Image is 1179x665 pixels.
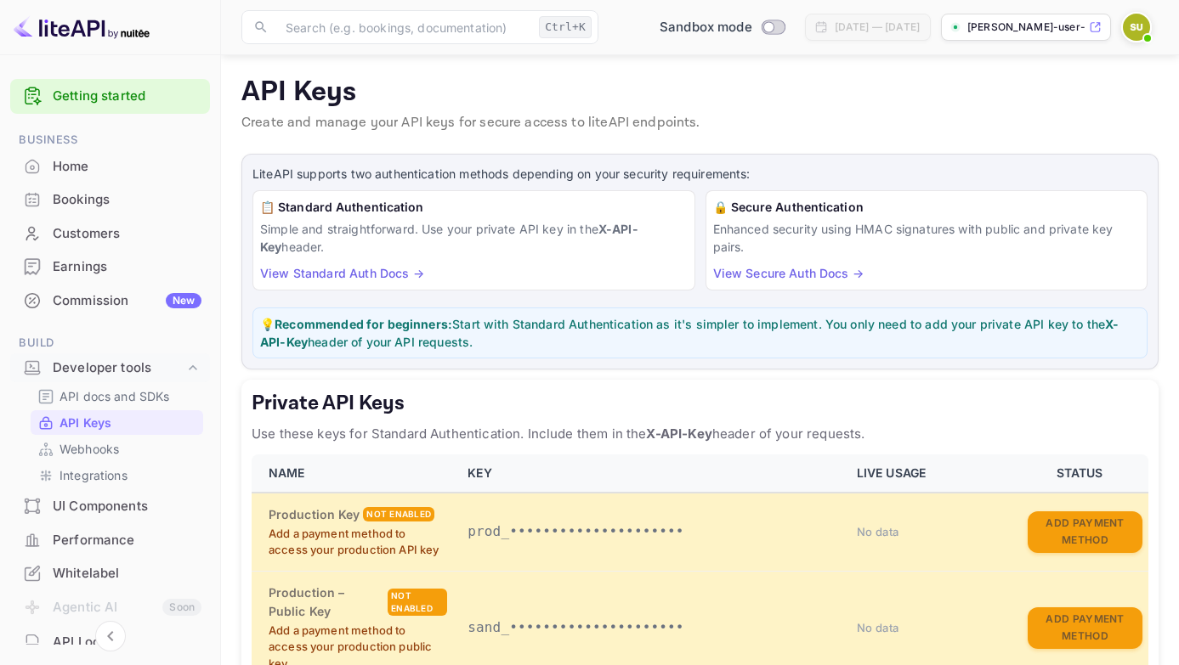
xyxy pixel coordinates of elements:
div: Whitelabel [10,557,210,590]
div: Webhooks [31,437,203,461]
div: Developer tools [10,353,210,383]
strong: X-API-Key [260,222,638,254]
p: Enhanced security using HMAC signatures with public and private key pairs. [713,220,1141,256]
div: CommissionNew [10,285,210,318]
h6: 🔒 Secure Authentication [713,198,1141,217]
strong: Recommended for beginners: [275,317,452,331]
p: Add a payment method to access your production API key [269,526,447,559]
a: Add Payment Method [1028,619,1142,634]
div: API docs and SDKs [31,384,203,409]
div: Performance [53,531,201,550]
div: New [166,293,201,308]
span: No data [857,621,899,634]
h5: Private API Keys [252,390,1148,417]
a: View Standard Auth Docs → [260,266,424,280]
div: Getting started [10,79,210,114]
p: Create and manage your API keys for secure access to liteAPI endpoints. [241,113,1159,133]
div: [DATE] — [DATE] [835,20,920,35]
input: Search (e.g. bookings, documentation) [275,10,532,44]
div: API Logs [53,633,201,652]
a: Customers [10,217,210,249]
strong: X-API-Key [646,425,711,442]
a: API Logs [10,626,210,657]
a: Integrations [37,466,196,484]
th: STATUS [1017,454,1148,493]
div: UI Components [53,497,201,516]
a: Whitelabel [10,557,210,589]
img: Sean User [1123,14,1150,41]
a: Add Payment Method [1028,523,1142,538]
div: Customers [10,217,210,251]
span: No data [857,525,899,538]
div: Customers [53,224,201,244]
div: Bookings [10,183,210,217]
div: Earnings [10,251,210,284]
h6: 📋 Standard Authentication [260,198,688,217]
p: API docs and SDKs [60,387,170,405]
div: API Logs [10,626,210,659]
div: Whitelabel [53,564,201,583]
div: Bookings [53,190,201,210]
div: Commission [53,291,201,311]
p: prod_••••••••••••••••••••• [468,521,836,542]
div: Integrations [31,463,203,487]
div: UI Components [10,490,210,523]
div: Not enabled [388,589,447,616]
strong: X-API-Key [260,317,1119,349]
p: Integrations [60,466,128,484]
div: Home [10,150,210,183]
a: API Keys [37,414,196,431]
a: Home [10,150,210,182]
span: Build [10,334,210,352]
p: sand_••••••••••••••••••••• [468,617,836,638]
h6: Production Key [269,505,360,524]
p: LiteAPI supports two authentication methods depending on your security requirements: [252,165,1148,183]
a: View Secure Auth Docs → [713,266,864,280]
p: Webhooks [60,440,119,458]
p: API Keys [241,76,1159,110]
div: Ctrl+K [539,16,592,38]
button: Add Payment Method [1028,511,1142,553]
span: Business [10,131,210,149]
a: UI Components [10,490,210,521]
div: Not enabled [363,507,434,521]
div: API Keys [31,410,203,435]
th: NAME [252,454,457,493]
a: CommissionNew [10,285,210,316]
th: LIVE USAGE [847,454,1017,493]
img: LiteAPI logo [14,14,150,41]
a: Bookings [10,183,210,215]
div: Performance [10,524,210,557]
p: Simple and straightforward. Use your private API key in the header. [260,220,688,256]
button: Add Payment Method [1028,607,1142,649]
span: Sandbox mode [660,18,752,37]
a: Webhooks [37,440,196,458]
a: Earnings [10,251,210,282]
div: Earnings [53,257,201,277]
p: 💡 Start with Standard Authentication as it's simpler to implement. You only need to add your priv... [260,315,1140,351]
h6: Production – Public Key [269,583,384,621]
a: Performance [10,524,210,555]
div: Developer tools [53,358,184,378]
a: Getting started [53,87,201,106]
a: API docs and SDKs [37,387,196,405]
button: Collapse navigation [95,621,126,651]
p: Use these keys for Standard Authentication. Include them in the header of your requests. [252,424,1148,444]
p: API Keys [60,414,111,431]
p: [PERSON_NAME]-user-76d4v.nuitee... [967,20,1085,35]
th: KEY [457,454,847,493]
div: Switch to Production mode [653,18,791,37]
div: Home [53,157,201,177]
